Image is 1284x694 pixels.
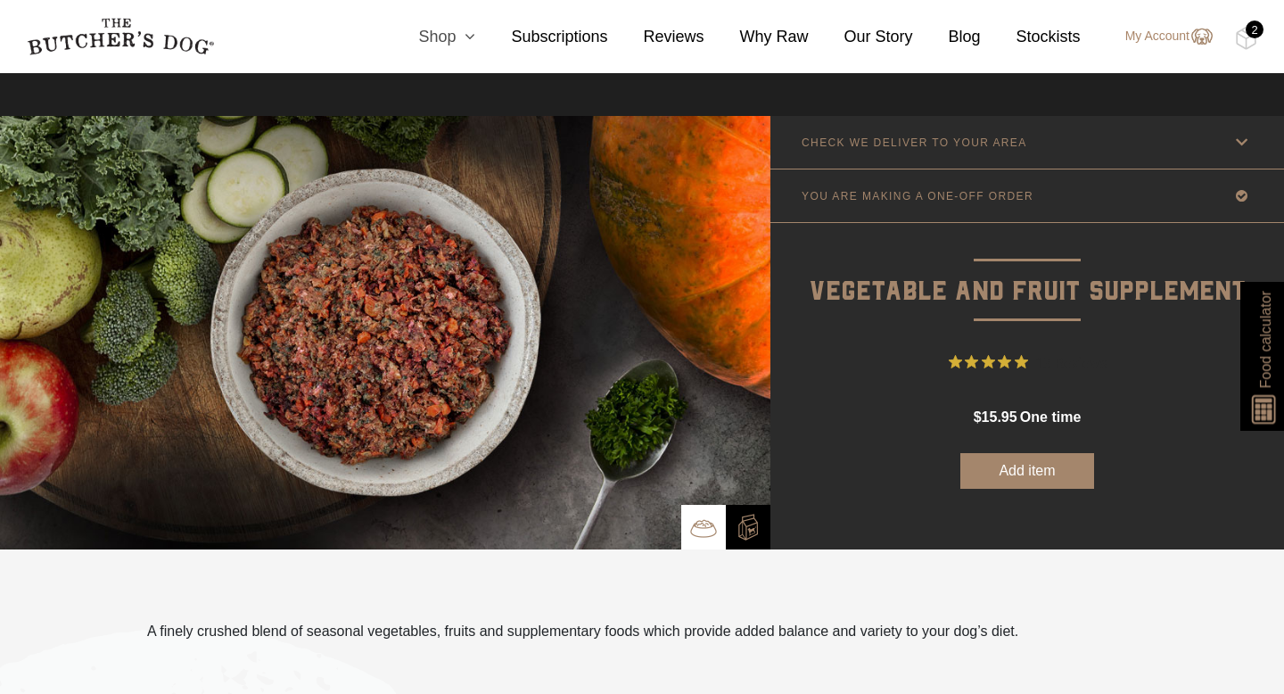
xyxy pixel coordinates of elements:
p: Vegetable and Fruit Supplement [770,223,1284,313]
img: TBD_Cart-Full.png [1235,27,1257,50]
a: Subscriptions [475,25,607,49]
img: TBD_Bowl.png [690,515,717,541]
a: Shop [383,25,475,49]
div: 2 [1246,21,1263,38]
a: Our Story [809,25,913,49]
a: Why Raw [704,25,809,49]
button: Add item [960,453,1094,489]
span: Food calculator [1255,291,1276,388]
img: TBD_Build-A-Box-2.png [735,514,761,541]
a: CHECK WE DELIVER TO YOUR AREA [770,116,1284,169]
a: YOU ARE MAKING A ONE-OFF ORDER [770,169,1284,222]
a: My Account [1107,26,1213,47]
span: one time [1020,409,1081,425]
a: Stockists [981,25,1081,49]
button: Rated 4.9 out of 5 stars from 13 reviews. Jump to reviews. [949,349,1107,376]
p: CHECK WE DELIVER TO YOUR AREA [802,136,1027,149]
a: Blog [913,25,981,49]
p: A finely crushed blend of seasonal vegetables, fruits and supplementary foods which provide added... [147,621,1018,642]
p: YOU ARE MAKING A ONE-OFF ORDER [802,190,1033,202]
span: 15.95 [982,409,1017,425]
span: $ [974,409,982,425]
a: Reviews [607,25,704,49]
span: 13 Reviews [1035,349,1107,376]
